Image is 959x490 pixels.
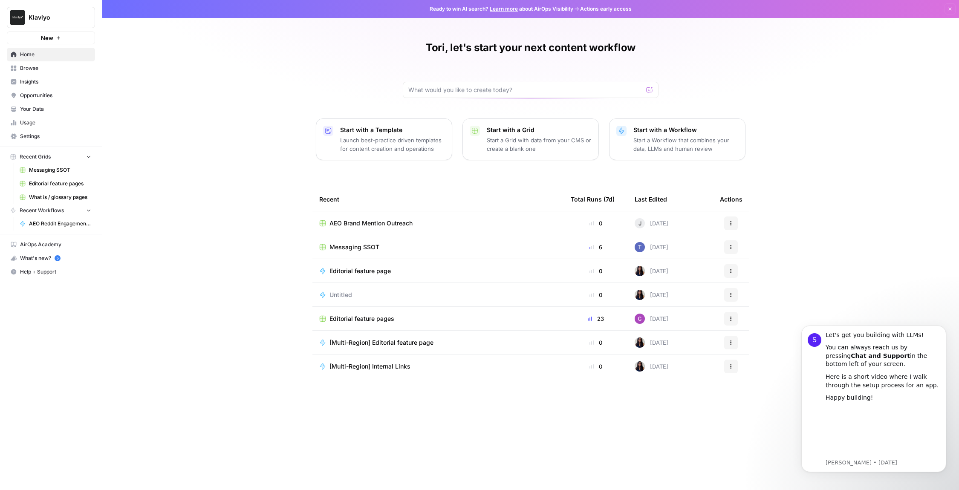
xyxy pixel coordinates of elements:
a: Untitled [319,291,557,299]
span: Help + Support [20,268,91,276]
iframe: youtube [37,94,151,145]
p: Start with a Grid [487,126,592,134]
div: 6 [571,243,621,251]
a: Messaging SSOT [16,163,95,177]
div: Recent [319,187,557,211]
div: [DATE] [635,337,668,348]
span: Browse [20,64,91,72]
div: [DATE] [635,290,668,300]
img: rox323kbkgutb4wcij4krxobkpon [635,266,645,276]
div: Actions [720,187,742,211]
a: Usage [7,116,95,130]
img: Klaviyo Logo [10,10,25,25]
p: Start a Workflow that combines your data, LLMs and human review [633,136,738,153]
span: Ready to win AI search? about AirOps Visibility [430,5,573,13]
a: [Multi-Region] Editorial feature page [319,338,557,347]
span: New [41,34,53,42]
span: Usage [20,119,91,127]
div: 23 [571,314,621,323]
a: Settings [7,130,95,143]
span: Opportunities [20,92,91,99]
a: Opportunities [7,89,95,102]
span: Messaging SSOT [329,243,379,251]
div: Last Edited [635,187,667,211]
p: Launch best-practice driven templates for content creation and operations [340,136,445,153]
a: What is / glossary pages [16,190,95,204]
span: Your Data [20,105,91,113]
div: [DATE] [635,314,668,324]
a: [Multi-Region] Internal Links [319,362,557,371]
div: 0 [571,338,621,347]
a: Messaging SSOT [319,243,557,251]
img: rox323kbkgutb4wcij4krxobkpon [635,361,645,372]
span: Settings [20,133,91,140]
p: Start with a Workflow [633,126,738,134]
span: Editorial feature pages [29,180,91,187]
span: Untitled [329,291,352,299]
span: Actions early access [580,5,632,13]
button: Start with a TemplateLaunch best-practice driven templates for content creation and operations [316,118,452,160]
span: J [638,219,641,228]
button: New [7,32,95,44]
iframe: Intercom notifications message [789,313,959,486]
a: Home [7,48,95,61]
a: AirOps Academy [7,238,95,251]
input: What would you like to create today? [408,86,643,94]
a: AEO Brand Mention Outreach [319,219,557,228]
span: AirOps Academy [20,241,91,248]
div: [DATE] [635,361,668,372]
div: 0 [571,291,621,299]
span: What is / glossary pages [29,193,91,201]
a: Browse [7,61,95,75]
a: 5 [55,255,61,261]
p: Message from Steven, sent 2d ago [37,146,151,154]
button: Workspace: Klaviyo [7,7,95,28]
p: Start with a Template [340,126,445,134]
span: Recent Grids [20,153,51,161]
span: Insights [20,78,91,86]
span: [Multi-Region] Internal Links [329,362,410,371]
a: Insights [7,75,95,89]
div: 0 [571,219,621,228]
a: Learn more [490,6,518,12]
span: AEO Brand Mention Outreach [329,219,413,228]
button: Recent Grids [7,150,95,163]
div: Total Runs (7d) [571,187,615,211]
div: [DATE] [635,242,668,252]
img: x8yczxid6s1iziywf4pp8m9fenlh [635,242,645,252]
div: 0 [571,362,621,371]
img: rox323kbkgutb4wcij4krxobkpon [635,337,645,348]
button: Start with a WorkflowStart a Workflow that combines your data, LLMs and human review [609,118,745,160]
img: rox323kbkgutb4wcij4krxobkpon [635,290,645,300]
p: Start a Grid with data from your CMS or create a blank one [487,136,592,153]
span: Klaviyo [29,13,80,22]
span: Editorial feature pages [329,314,394,323]
div: 0 [571,267,621,275]
div: [DATE] [635,266,668,276]
a: Editorial feature pages [16,177,95,190]
span: [Multi-Region] Editorial feature page [329,338,433,347]
a: AEO Reddit Engagement - Fork [16,217,95,231]
text: 5 [56,256,58,260]
a: Your Data [7,102,95,116]
button: Start with a GridStart a Grid with data from your CMS or create a blank one [462,118,599,160]
span: Home [20,51,91,58]
button: Help + Support [7,265,95,279]
span: Messaging SSOT [29,166,91,174]
img: a382ioujd0zahg0o9hprjabdk1s2 [635,314,645,324]
button: Recent Workflows [7,204,95,217]
button: What's new? 5 [7,251,95,265]
a: Editorial feature page [319,267,557,275]
span: Editorial feature page [329,267,391,275]
span: AEO Reddit Engagement - Fork [29,220,91,228]
div: What's new? [7,252,95,265]
h1: Tori, let's start your next content workflow [426,41,635,55]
